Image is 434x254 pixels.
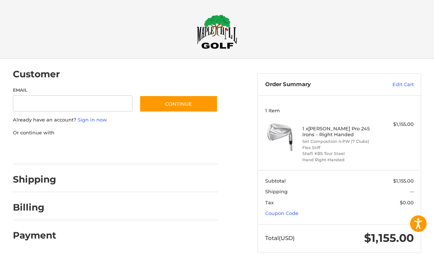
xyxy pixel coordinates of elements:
[78,117,107,123] a: Sign in now
[410,188,414,194] span: --
[377,121,414,128] div: $1,155.00
[265,81,367,88] h3: Order Summary
[13,87,132,94] label: Email
[302,157,375,163] li: Hand Right-Handed
[373,234,434,254] iframe: Google Customer Reviews
[302,138,375,145] li: Set Composition 4-PW (7 Clubs)
[302,151,375,157] li: Shaft KBS Tour Steel
[265,210,298,216] a: Coupon Code
[302,145,375,151] li: Flex Stiff
[139,95,218,112] button: Continue
[135,144,190,157] iframe: PayPal-venmo
[13,68,60,80] h2: Customer
[265,178,286,184] span: Subtotal
[366,81,414,88] a: Edit Cart
[265,107,414,113] h3: 1 Item
[302,126,375,138] h4: 1 x [PERSON_NAME] Pro 245 Irons - Right Handed
[73,144,128,157] iframe: PayPal-paylater
[393,178,414,184] span: $1,155.00
[13,202,56,213] h2: Billing
[13,174,56,185] h2: Shipping
[197,14,237,49] img: Maple Hill Golf
[13,116,218,124] p: Already have an account?
[265,188,288,194] span: Shipping
[265,200,274,205] span: Tax
[10,144,65,157] iframe: PayPal-paypal
[13,230,56,241] h2: Payment
[400,200,414,205] span: $0.00
[364,231,414,245] span: $1,155.00
[265,234,295,241] span: Total (USD)
[13,129,218,137] p: Or continue with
